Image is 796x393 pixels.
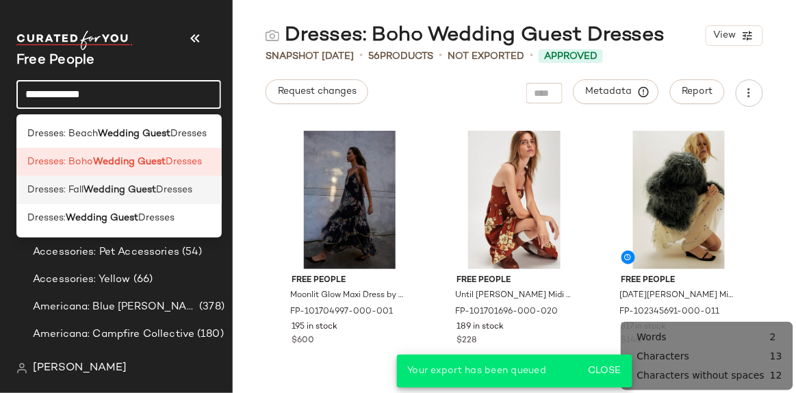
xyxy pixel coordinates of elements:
[587,366,621,377] span: Close
[446,131,583,269] img: 101701696_020_a
[266,22,665,49] div: Dresses: Boho Wedding Guest Dresses
[682,86,713,97] span: Report
[170,127,207,141] span: Dresses
[574,79,659,104] button: Metadata
[16,31,133,50] img: cfy_white_logo.C9jOOHJF.svg
[439,48,442,64] span: •
[455,306,558,318] span: FP-101701696-000-020
[33,327,194,342] span: Americana: Campfire Collective
[706,25,763,46] button: View
[292,275,408,287] span: Free People
[33,360,127,377] span: [PERSON_NAME]
[621,275,737,287] span: Free People
[33,244,179,260] span: Accessories: Pet Accessories
[194,327,224,342] span: (180)
[544,49,598,64] span: Approved
[33,354,196,370] span: Americana: Country Line Festival
[179,244,203,260] span: (54)
[620,290,736,302] span: [DATE][PERSON_NAME] Mini Dress by Free People in White, Size: XL
[530,48,533,64] span: •
[368,49,433,64] div: Products
[27,127,98,141] span: Dresses: Beach
[27,211,66,225] span: Dresses:
[131,272,153,288] span: (66)
[27,155,93,169] span: Dresses: Boho
[156,183,192,197] span: Dresses
[33,299,196,315] span: Americana: Blue [PERSON_NAME] Baby
[196,299,224,315] span: (378)
[84,183,156,197] b: Wedding Guest
[611,131,748,269] img: 102345691_011_a
[93,155,166,169] b: Wedding Guest
[16,363,27,374] img: svg%3e
[585,86,647,98] span: Metadata
[455,290,571,302] span: Until [PERSON_NAME] Midi Dress by Free People in Brown, Size: S
[670,79,725,104] button: Report
[138,211,175,225] span: Dresses
[292,321,338,333] span: 195 in stock
[713,30,736,41] span: View
[291,306,394,318] span: FP-101704997-000-001
[457,335,476,347] span: $228
[166,155,202,169] span: Dresses
[196,354,224,370] span: (324)
[281,131,419,269] img: 101704997_001_0
[621,321,667,333] span: 317 in stock
[98,127,170,141] b: Wedding Guest
[368,51,380,62] span: 56
[27,183,84,197] span: Dresses: Fall
[292,335,315,347] span: $600
[16,53,95,68] span: Current Company Name
[291,290,407,302] span: Moonlit Glow Maxi Dress by Free People in Black, Size: XS
[448,49,524,64] span: Not Exported
[359,48,363,64] span: •
[33,272,131,288] span: Accessories: Yellow
[408,366,547,376] span: Your export has been queued
[620,306,720,318] span: FP-102345691-000-011
[266,29,279,42] img: svg%3e
[457,321,504,333] span: 189 in stock
[266,49,354,64] span: Snapshot [DATE]
[582,359,626,383] button: Close
[266,79,368,104] button: Request changes
[457,275,572,287] span: Free People
[66,211,138,225] b: Wedding Guest
[277,86,357,97] span: Request changes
